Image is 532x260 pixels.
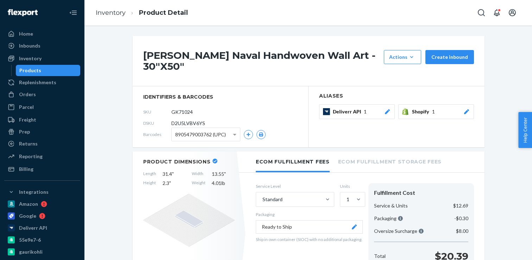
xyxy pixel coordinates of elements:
div: Billing [19,166,33,173]
span: 31.4 [163,171,185,178]
span: 1 [432,108,435,115]
ol: breadcrumbs [90,2,194,23]
p: Packaging [374,215,403,222]
span: DSKU [143,120,171,126]
div: Fulfillment Cost [374,189,468,197]
div: Orders [19,91,36,98]
div: Products [19,67,41,74]
div: Inbounds [19,42,40,49]
a: gaurikohli [4,246,80,258]
p: Total [374,253,386,260]
div: Parcel [19,104,34,111]
a: Deliverr API [4,222,80,234]
div: Home [19,30,33,37]
span: Height [143,180,156,187]
button: Open account menu [505,6,519,20]
a: Parcel [4,101,80,113]
button: Actions [384,50,421,64]
div: Replenishments [19,79,56,86]
div: 55e9e7-6 [19,236,41,243]
div: Actions [389,54,416,61]
button: Deliverr API1 [319,104,395,119]
p: $8.00 [456,228,468,235]
div: Inventory [19,55,42,62]
button: Open notifications [490,6,504,20]
button: Open Search Box [474,6,488,20]
button: Integrations [4,186,80,198]
span: " [169,180,171,186]
span: Width [192,171,205,178]
a: Prep [4,126,80,137]
span: D2U5LVBV6YS [171,120,205,127]
span: Deliverr API [333,108,364,115]
a: Product Detail [139,9,188,17]
span: 4.01 lb [212,180,235,187]
span: Shopify [412,108,432,115]
a: Replenishments [4,77,80,88]
p: Oversize Surcharge [374,228,424,235]
label: Units [340,183,363,189]
button: Create inbound [425,50,474,64]
h2: Product Dimensions [143,159,211,165]
div: Reporting [19,153,43,160]
div: Deliverr API [19,224,47,231]
a: Inventory [4,53,80,64]
div: Prep [19,128,30,135]
input: 1 [346,196,347,203]
input: Standard [262,196,262,203]
p: $12.69 [453,202,468,209]
a: 55e9e7-6 [4,234,80,246]
span: Weight [192,180,205,187]
a: Google [4,210,80,222]
div: Integrations [19,188,49,196]
a: Inventory [96,9,126,17]
div: Returns [19,140,38,147]
span: 1 [364,108,367,115]
div: 1 [347,196,349,203]
a: Amazon [4,198,80,210]
div: Standard [262,196,283,203]
span: SKU [143,109,171,115]
a: Orders [4,89,80,100]
span: 8905479003762 (UPC) [175,129,226,141]
a: Billing [4,163,80,175]
button: Help Center [518,112,532,148]
a: Freight [4,114,80,125]
h2: Aliases [319,93,474,99]
span: " [172,171,174,177]
div: Freight [19,116,36,123]
button: Shopify1 [398,104,474,119]
div: Google [19,212,36,219]
p: Service & Units [374,202,408,209]
li: Ecom Fulfillment Fees [256,151,330,172]
a: Inbounds [4,40,80,51]
h1: [PERSON_NAME] Naval Handwoven Wall Art - 30"X50" [143,50,380,72]
a: Reporting [4,151,80,162]
a: Products [16,65,81,76]
label: Service Level [256,183,334,189]
a: Returns [4,138,80,149]
p: Packaging [256,211,363,217]
a: Home [4,28,80,39]
div: Amazon [19,200,38,208]
button: Ready to Ship [256,220,363,234]
span: " [224,171,226,177]
li: Ecom Fulfillment Storage Fees [338,151,442,171]
span: 13.55 [212,171,235,178]
p: Ship in own container (SIOC) with no additional packaging. [256,236,363,242]
span: 2.3 [163,180,185,187]
img: Flexport logo [8,9,38,16]
span: Barcodes [143,131,171,137]
button: Close Navigation [66,6,80,20]
span: Length [143,171,156,178]
p: -$0.30 [454,215,468,222]
span: identifiers & barcodes [143,93,298,100]
div: gaurikohli [19,248,43,255]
